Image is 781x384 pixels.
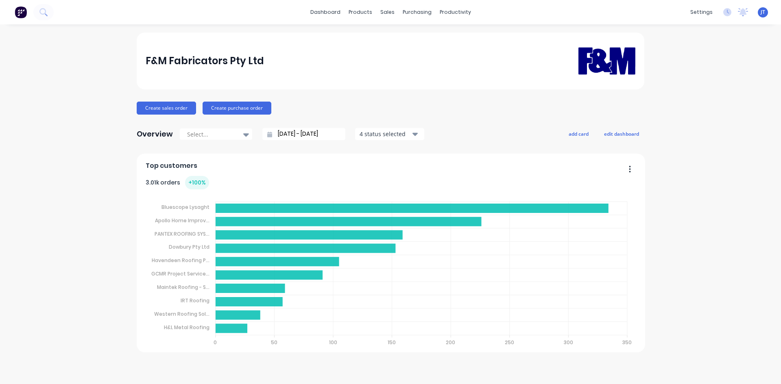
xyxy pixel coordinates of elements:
div: productivity [436,6,475,18]
img: Factory [15,6,27,18]
tspan: 100 [329,339,337,346]
div: 4 status selected [360,130,411,138]
tspan: Bluescope Lysaght [161,204,209,210]
button: 4 status selected [355,128,424,140]
tspan: IRT Roofing [181,297,209,304]
div: 3.01k orders [146,176,209,189]
tspan: Apollo Home Improv... [155,217,209,224]
button: edit dashboard [599,128,644,139]
tspan: 300 [564,339,573,346]
div: F&M Fabricators Pty Ltd [146,53,264,69]
tspan: Western Roofing Sol... [154,310,209,317]
div: settings [686,6,717,18]
span: Top customers [146,161,197,171]
div: + 100 % [185,176,209,189]
tspan: 0 [214,339,217,346]
tspan: GCMR Project Service... [151,270,209,277]
div: sales [376,6,399,18]
tspan: 150 [388,339,396,346]
tspan: 350 [623,339,632,346]
div: purchasing [399,6,436,18]
tspan: Maintek Roofing - S... [157,284,209,291]
tspan: 200 [446,339,456,346]
span: JT [761,9,765,16]
button: Create purchase order [203,102,271,115]
tspan: 50 [271,339,277,346]
tspan: 250 [505,339,515,346]
tspan: H&L Metal Roofing [164,324,209,331]
div: Overview [137,126,173,142]
tspan: Dowbury Pty Ltd [169,243,209,250]
tspan: Havendeen Roofing P... [152,257,209,264]
img: F&M Fabricators Pty Ltd [578,35,635,86]
button: Create sales order [137,102,196,115]
button: add card [563,128,594,139]
a: dashboard [306,6,345,18]
tspan: PANTEX ROOFING SYS... [155,230,209,237]
div: products [345,6,376,18]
